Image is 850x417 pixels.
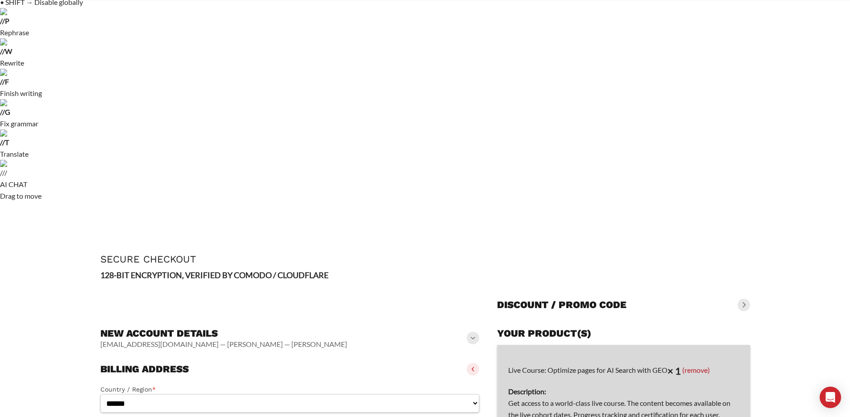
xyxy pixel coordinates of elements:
[497,299,626,311] h3: Discount / promo code
[100,270,328,280] strong: 128-BIT ENCRYPTION, VERIFIED BY COMODO / CLOUDFLARE
[820,387,841,408] div: Open Intercom Messenger
[100,327,347,340] h3: New account details
[100,363,189,375] h3: Billing address
[100,384,480,395] label: Country / Region
[100,340,347,349] vaadin-horizontal-layout: [EMAIL_ADDRESS][DOMAIN_NAME] — [PERSON_NAME] — [PERSON_NAME]
[100,254,750,265] h1: Secure Checkout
